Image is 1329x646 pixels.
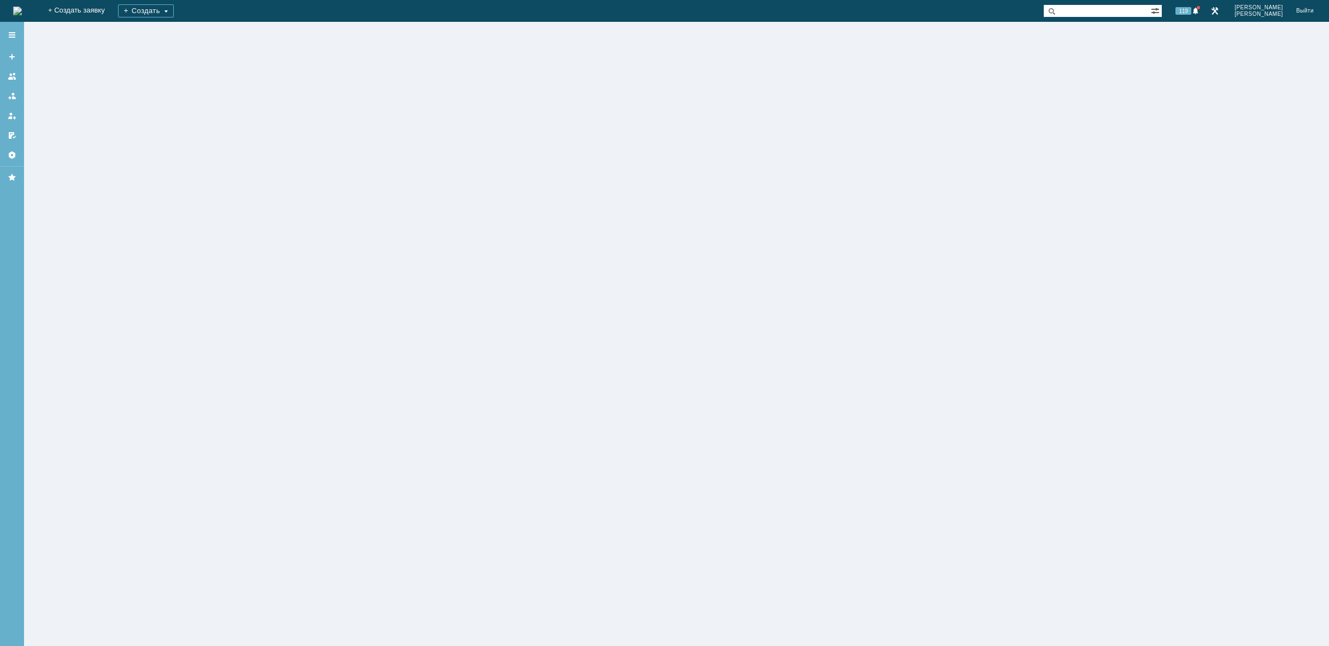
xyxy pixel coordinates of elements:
a: Перейти на домашнюю страницу [13,7,22,15]
a: Перейти в интерфейс администратора [1208,4,1221,17]
span: Расширенный поиск [1151,5,1162,15]
div: Создать [118,4,174,17]
img: logo [13,7,22,15]
a: Мои заявки [3,107,21,125]
span: [PERSON_NAME] [1234,4,1283,11]
a: Создать заявку [3,48,21,66]
span: [PERSON_NAME] [1234,11,1283,17]
a: Настройки [3,146,21,164]
a: Заявки в моей ответственности [3,87,21,105]
a: Мои согласования [3,127,21,144]
a: Заявки на командах [3,68,21,85]
span: 119 [1175,7,1191,15]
